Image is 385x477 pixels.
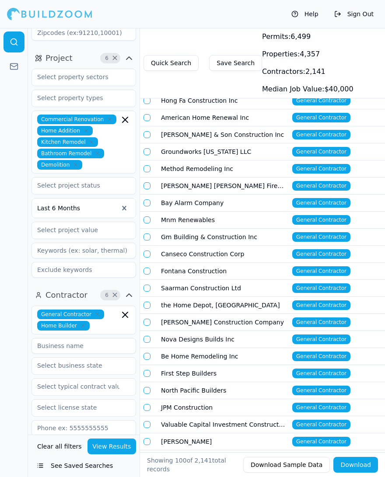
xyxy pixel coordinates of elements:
[209,55,262,71] button: Save Search
[292,181,350,191] span: General Contractor
[292,198,350,208] span: General Contractor
[330,7,378,21] button: Sign Out
[37,321,90,331] span: Home Builder
[157,246,289,263] td: Canseco Construction Corp
[292,437,350,446] span: General Contractor
[37,310,104,319] span: General Contractor
[32,358,125,373] input: Select business state
[292,130,350,139] span: General Contractor
[31,262,136,278] input: Exclude keywords
[112,293,118,297] span: Clear Contractor filters
[262,31,311,42] div: 6,499
[287,7,323,21] button: Help
[37,160,82,170] span: Demolition
[32,400,125,415] input: Select license state
[292,369,350,378] span: General Contractor
[157,348,289,365] td: Be Home Remodeling Inc
[102,54,111,63] span: 6
[31,420,136,436] input: Phone ex: 5555555555
[157,297,289,314] td: the Home Depot, [GEOGRAPHIC_DATA]
[262,85,324,93] span: Median Job Value:
[157,263,289,280] td: Fontana Construction
[157,178,289,195] td: [PERSON_NAME] [PERSON_NAME] Fire & Safety LLC
[292,266,350,276] span: General Contractor
[262,84,353,94] div: $ 40,000
[157,109,289,126] td: American Home Renewal Inc
[243,457,330,473] button: Download Sample Data
[31,25,136,41] input: Zipcodes (ex:91210,10001)
[262,32,290,41] span: Permits:
[112,56,118,60] span: Clear Project filters
[292,317,350,327] span: General Contractor
[292,283,350,293] span: General Contractor
[292,352,350,361] span: General Contractor
[157,160,289,178] td: Method Remodeling Inc
[157,365,289,382] td: First Step Builders
[32,379,125,394] input: Select typical contract value
[31,51,136,65] button: Project6Clear Project filters
[262,50,300,58] span: Properties:
[292,113,350,122] span: General Contractor
[31,338,136,354] input: Business name
[31,458,136,474] button: See Saved Searches
[87,439,136,454] button: View Results
[147,456,236,474] div: Showing of total records
[195,457,212,464] span: 2,141
[45,52,73,64] span: Project
[157,331,289,348] td: Nova Designs Builds Inc
[262,66,325,77] div: 2,141
[157,143,289,160] td: Groundworks [US_STATE] LLC
[32,90,125,106] input: Select property types
[157,450,289,467] td: No Limit Builders
[157,382,289,399] td: North Pacific Builders
[102,291,111,299] span: 6
[157,399,289,416] td: JPM Construction
[292,420,350,429] span: General Contractor
[292,300,350,310] span: General Contractor
[157,280,289,297] td: Saarman Construction Ltd
[157,314,289,331] td: [PERSON_NAME] Construction Company
[157,212,289,229] td: Mnm Renewables
[292,249,350,259] span: General Contractor
[157,126,289,143] td: [PERSON_NAME] & Son Construction Inc
[292,164,350,174] span: General Contractor
[37,137,98,147] span: Kitchen Remodel
[157,229,289,246] td: Gm Building & Construction Inc
[262,49,320,59] div: 4,357
[157,416,289,433] td: Valuable Capital Investment Construction Inc
[157,433,289,450] td: [PERSON_NAME]
[45,289,87,301] span: Contractor
[292,96,350,105] span: General Contractor
[32,222,125,238] input: Select project value
[292,403,350,412] span: General Contractor
[175,457,187,464] span: 100
[31,288,136,302] button: Contractor6Clear Contractor filters
[37,149,104,158] span: Bathroom Remodel
[292,334,350,344] span: General Contractor
[32,178,125,193] input: Select project status
[32,69,125,85] input: Select property sectors
[292,386,350,395] span: General Contractor
[37,126,93,136] span: Home Addition
[37,115,116,124] span: Commercial Renovation
[292,147,350,157] span: General Contractor
[333,457,378,473] button: Download
[292,232,350,242] span: General Contractor
[35,439,84,454] button: Clear all filters
[157,92,289,109] td: Hong Fa Construction Inc
[292,215,350,225] span: General Contractor
[143,55,199,71] button: Quick Search
[31,243,136,258] input: Keywords (ex: solar, thermal)
[262,67,305,76] span: Contractors:
[157,195,289,212] td: Bay Alarm Company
